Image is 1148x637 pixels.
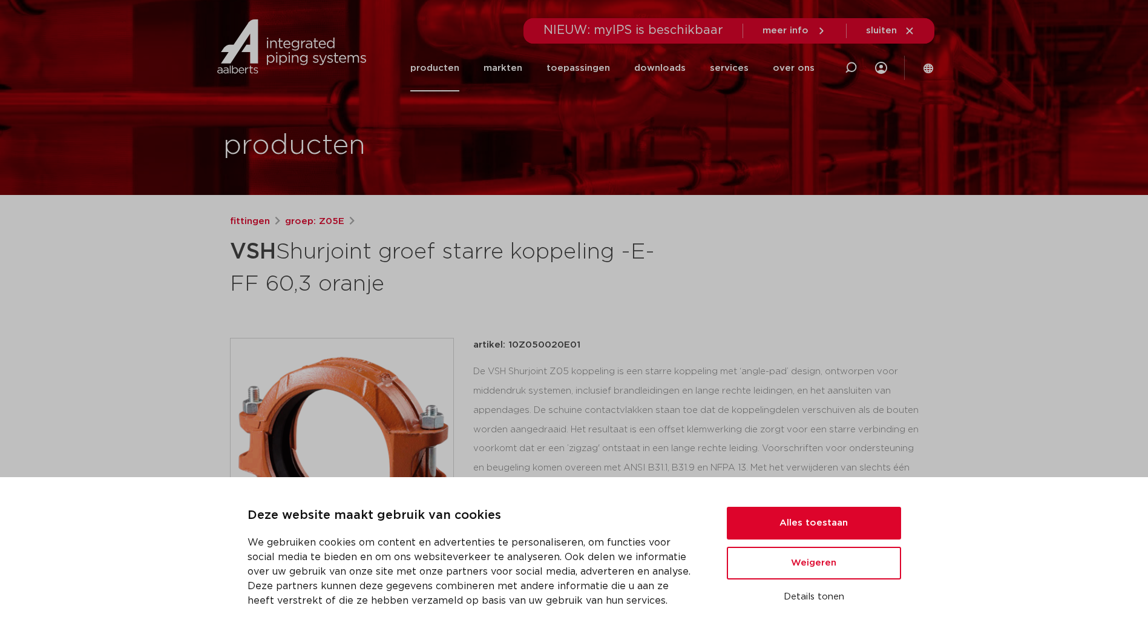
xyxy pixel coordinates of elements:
[634,45,686,91] a: downloads
[285,214,344,229] a: groep: Z05E
[763,26,809,35] span: meer info
[230,241,276,263] strong: VSH
[248,506,698,526] p: Deze website maakt gebruik van cookies
[484,45,522,91] a: markten
[727,587,901,607] button: Details tonen
[546,45,610,91] a: toepassingen
[473,362,919,483] div: De VSH Shurjoint Z05 koppeling is een starre koppeling met ‘angle-pad’ design, ontworpen voor mid...
[230,214,270,229] a: fittingen
[230,234,684,299] h1: Shurjoint groef starre koppeling -E- FF 60,3 oranje
[410,45,459,91] a: producten
[473,338,580,352] p: artikel: 10Z050020E01
[248,535,698,608] p: We gebruiken cookies om content en advertenties te personaliseren, om functies voor social media ...
[543,24,723,36] span: NIEUW: myIPS is beschikbaar
[410,45,815,91] nav: Menu
[866,26,897,35] span: sluiten
[763,25,827,36] a: meer info
[727,507,901,540] button: Alles toestaan
[866,25,915,36] a: sluiten
[773,45,815,91] a: over ons
[231,338,453,561] img: Product Image for VSH Shurjoint groef starre koppeling -E- FF 60,3 oranje
[727,547,901,579] button: Weigeren
[223,127,366,165] h1: producten
[710,45,749,91] a: services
